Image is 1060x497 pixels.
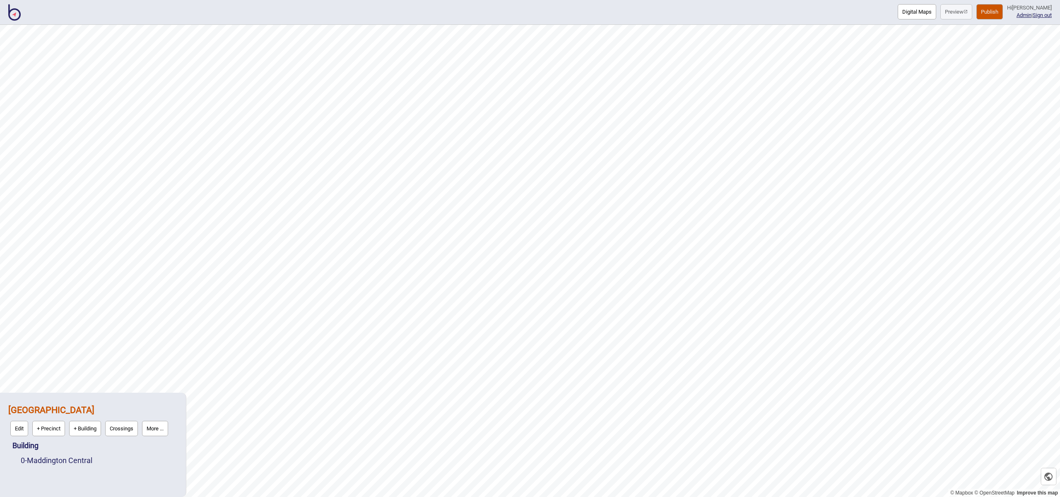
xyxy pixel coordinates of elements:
a: 0-Maddington Central [21,456,92,465]
button: Publish [976,4,1003,19]
button: + Precinct [32,421,65,436]
a: Edit [8,419,30,438]
span: | [1017,12,1033,18]
a: OpenStreetMap [974,490,1014,496]
button: + Building [69,421,101,436]
div: Maddington Central [21,453,178,468]
button: Digital Maps [898,4,936,19]
button: More ... [142,421,168,436]
a: Previewpreview [940,4,972,19]
img: preview [964,10,968,14]
a: Crossings [103,419,140,438]
a: Mapbox [950,490,973,496]
a: More ... [140,419,170,438]
a: Building [12,441,39,450]
a: [GEOGRAPHIC_DATA] [8,405,94,415]
div: Hi [PERSON_NAME] [1007,4,1052,12]
button: Edit [10,421,28,436]
img: BindiMaps CMS [8,4,21,21]
button: Crossings [105,421,138,436]
a: Admin [1017,12,1031,18]
button: Sign out [1033,12,1052,18]
div: Maddington Central Shopping Centre [8,401,178,438]
button: Preview [940,4,972,19]
a: Map feedback [1017,490,1058,496]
